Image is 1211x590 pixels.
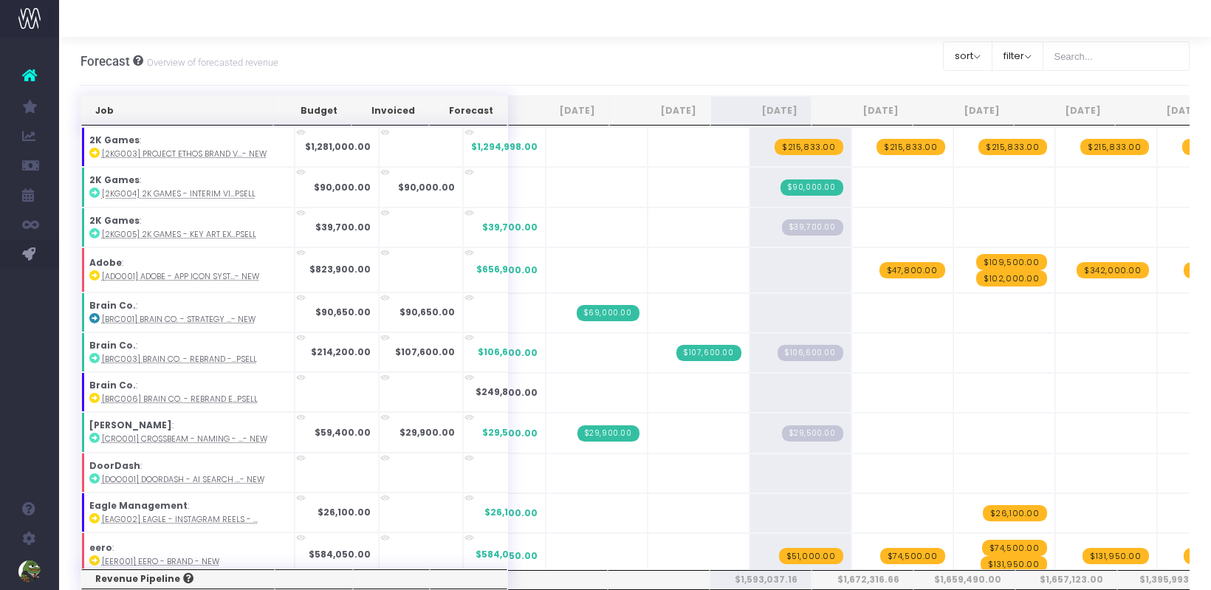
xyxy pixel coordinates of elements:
[309,263,371,275] strong: $823,900.00
[102,314,255,325] abbr: [BRC001] Brain Co. - Strategy - Brand - New
[399,306,455,318] strong: $90,650.00
[89,214,140,227] strong: 2K Games
[577,305,639,321] span: Streamtime Invoice: 886 – [BRC001] Brain Co. - Strategy - Brand - New
[89,419,172,431] strong: [PERSON_NAME]
[102,148,267,159] abbr: [2KG003] Project Ethos Brand V2 - Brand - New
[89,541,112,554] strong: eero
[476,263,538,276] span: $656,900.00
[976,270,1047,287] span: wayahead Revenue Forecast Item
[102,354,257,365] abbr: [BRC003] Brain Co. - Rebrand - Brand - Upsell
[782,219,843,236] span: Streamtime Draft Invoice: 909 – 2K Games - Key Art
[81,292,295,332] td: :
[102,271,259,282] abbr: [ADO001] Adobe - App Icon System - Brand - New
[81,569,275,589] th: Revenue Pipeline
[983,505,1047,521] span: wayahead Revenue Forecast Item
[399,426,455,439] strong: $29,900.00
[315,221,371,233] strong: $39,700.00
[1083,548,1149,564] span: wayahead Revenue Forecast Item
[429,96,507,126] th: Forecast
[81,532,295,577] td: :
[305,140,371,153] strong: $1,281,000.00
[102,188,255,199] abbr: [2KG004] 2K Games - Interim Visual - Brand - Upsell
[81,453,295,493] td: :
[89,459,140,472] strong: DoorDash
[478,346,538,359] span: $106,600.00
[476,548,538,561] span: $584,050.00
[89,256,122,269] strong: Adobe
[992,41,1043,71] button: filter
[81,207,295,247] td: :
[395,346,455,358] strong: $107,600.00
[1015,570,1117,589] th: $1,657,123.00
[976,254,1047,270] span: wayahead Revenue Forecast Item
[315,426,371,439] strong: $59,400.00
[482,221,538,234] span: $39,700.00
[351,96,429,126] th: Invoiced
[676,345,741,361] span: Streamtime Invoice: CN 892.5 – [BRC003] Brain Co. - Rebrand - Brand - Upsell
[982,540,1047,556] span: wayahead Revenue Forecast Item
[102,474,264,485] abbr: [DOO001] DoorDash - AI Search Animation - Brand - New
[508,96,609,126] th: Jun 25: activate to sort column ascending
[812,96,913,126] th: Sep 25: activate to sort column ascending
[89,339,136,351] strong: Brain Co.
[710,96,812,126] th: Aug 25: activate to sort column ascending
[782,425,843,442] span: Streamtime Draft Invoice: null – [CRO001] Crossbeam - Naming - Brand - New
[102,433,267,445] abbr: [CRO001] Crossbeam - Naming - Brand - New
[102,394,258,405] abbr: [BRC006] Brain Co. - Rebrand Extension - Brand - Upsell
[273,96,351,126] th: Budget
[981,556,1047,572] span: wayahead Revenue Forecast Item
[1080,139,1149,155] span: wayahead Revenue Forecast Item
[102,514,258,525] abbr: [EAG002] Eagle - Instagram Reels - New
[913,96,1014,126] th: Oct 25: activate to sort column ascending
[781,179,843,196] span: Streamtime Invoice: 905 – 2K Games - Interim Visual
[81,247,295,292] td: :
[102,229,256,240] abbr: [2KG005] 2K Games - Key Art Explore - Brand - Upsell
[80,54,130,69] span: Forecast
[943,41,992,71] button: sort
[775,139,843,155] span: wayahead Revenue Forecast Item
[609,96,710,126] th: Jul 25: activate to sort column ascending
[978,139,1047,155] span: wayahead Revenue Forecast Item
[779,548,843,564] span: wayahead Revenue Forecast Item
[81,372,295,412] td: :
[81,167,295,207] td: :
[318,506,371,518] strong: $26,100.00
[81,96,274,126] th: Job: activate to sort column ascending
[309,548,371,560] strong: $584,050.00
[311,346,371,358] strong: $214,200.00
[484,507,538,520] span: $26,100.00
[812,570,913,589] th: $1,672,316.66
[484,506,538,519] span: $26,100.00
[102,556,219,567] abbr: [EER001] Eero - Brand - New
[876,139,945,155] span: wayahead Revenue Forecast Item
[1043,41,1190,71] input: Search...
[482,426,538,439] span: $29,500.00
[314,181,371,193] strong: $90,000.00
[913,570,1015,589] th: $1,659,490.00
[18,560,41,583] img: images/default_profile_image.png
[1077,262,1149,278] span: wayahead Revenue Forecast Item
[89,379,136,391] strong: Brain Co.
[315,306,371,318] strong: $90,650.00
[81,493,295,532] td: :
[81,412,295,452] td: :
[778,345,843,361] span: Streamtime Draft Invoice: null – [BRC003] Brain Co. - Rebrand - Brand - Upsell
[880,548,945,564] span: wayahead Revenue Forecast Item
[710,570,812,589] th: $1,593,037.16
[89,499,188,512] strong: Eagle Management
[89,299,136,312] strong: Brain Co.
[398,181,455,193] strong: $90,000.00
[81,127,295,167] td: :
[476,385,538,399] span: $249,800.00
[577,425,639,442] span: Streamtime Invoice: 890 – [CRO001] Crossbeam - Naming - Brand - New
[482,427,538,440] span: $29,500.00
[81,332,295,372] td: :
[471,140,538,154] span: $1,294,998.00
[879,262,945,278] span: wayahead Revenue Forecast Item
[143,54,278,69] small: Overview of forecasted revenue
[1014,96,1115,126] th: Nov 25: activate to sort column ascending
[89,174,140,186] strong: 2K Games
[89,134,140,146] strong: 2K Games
